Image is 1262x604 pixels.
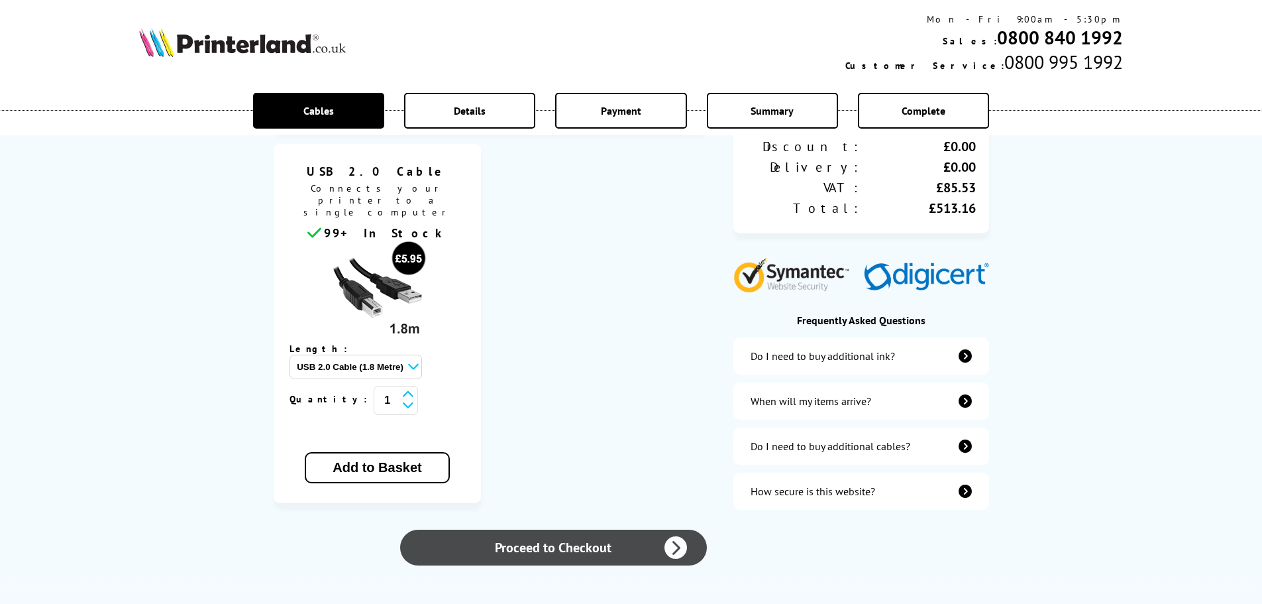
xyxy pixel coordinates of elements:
[997,25,1123,50] a: 0800 840 1992
[280,179,475,225] span: Connects your printer to a single computer
[861,158,976,176] div: £0.00
[861,179,976,196] div: £85.53
[1004,50,1123,74] span: 0800 995 1992
[733,314,989,327] div: Frequently Asked Questions
[305,452,449,483] button: Add to Basket
[733,428,989,465] a: additional-cables
[747,179,861,196] div: VAT:
[845,60,1004,72] span: Customer Service:
[733,383,989,420] a: items-arrive
[284,164,472,179] span: USB 2.0 Cable
[733,473,989,510] a: secure-website
[861,138,976,155] div: £0.00
[289,343,360,355] span: Length:
[601,104,641,117] span: Payment
[845,13,1123,25] div: Mon - Fri 9:00am - 5:30pm
[751,440,910,453] div: Do I need to buy additional cables?
[733,255,859,292] img: Symantec Website Security
[751,104,794,117] span: Summary
[943,35,997,47] span: Sales:
[327,241,427,340] img: usb cable
[747,138,861,155] div: Discount:
[751,394,871,408] div: When will my items arrive?
[139,28,346,57] img: Printerland Logo
[861,200,976,217] div: £513.16
[902,104,945,117] span: Complete
[733,337,989,375] a: additional-ink
[747,158,861,176] div: Delivery:
[751,485,875,498] div: How secure is this website?
[400,530,706,566] a: Proceed to Checkout
[303,104,334,117] span: Cables
[324,225,447,241] span: 99+ In Stock
[751,349,895,363] div: Do I need to buy additional ink?
[289,393,374,405] span: Quantity:
[747,200,861,217] div: Total:
[454,104,486,117] span: Details
[864,263,989,292] img: Digicert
